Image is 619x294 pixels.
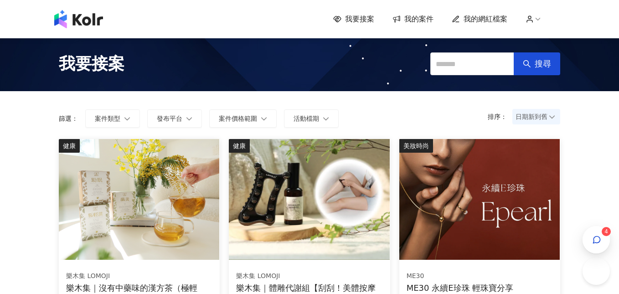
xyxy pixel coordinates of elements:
p: 排序： [488,113,512,120]
span: 4 [604,228,608,235]
span: 我的網紅檔案 [464,14,507,24]
div: 健康 [229,139,250,153]
div: 樂木集 LOMOJI [236,272,382,281]
span: 案件類型 [95,115,120,122]
button: 案件價格範圍 [209,109,277,128]
a: 我的案件 [392,14,433,24]
img: ME30 永續E珍珠 系列輕珠寶 [399,139,560,260]
button: 4 [583,226,610,253]
button: 搜尋 [514,52,560,75]
sup: 4 [602,227,611,236]
span: 日期新到舊 [516,110,557,124]
button: 案件類型 [85,109,140,128]
button: 活動檔期 [284,109,339,128]
span: 發布平台 [157,115,182,122]
div: 樂木集 LOMOJI [66,272,212,281]
span: 案件價格範圍 [219,115,257,122]
span: 我要接案 [345,14,374,24]
span: search [523,60,531,68]
img: logo [54,10,103,28]
div: ME30 [407,272,514,281]
div: 健康 [59,139,80,153]
button: 發布平台 [147,109,202,128]
img: 樂木集｜沒有中藥味的漢方茶（極輕濕、助眠、亮妍） [59,139,219,260]
span: 搜尋 [535,59,551,69]
img: 體雕代謝組【刮刮！美體按摩刮痧板+杜松生薑全效代謝油50ml 】 [229,139,389,260]
span: 我要接案 [59,52,124,75]
span: 我的案件 [404,14,433,24]
p: 篩選： [59,115,78,122]
a: 我要接案 [333,14,374,24]
div: ME30 永續E珍珠 輕珠寶分享 [407,282,514,294]
a: 我的網紅檔案 [452,14,507,24]
iframe: Help Scout Beacon - Open [583,258,610,285]
span: 活動檔期 [294,115,319,122]
div: 美妝時尚 [399,139,433,153]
